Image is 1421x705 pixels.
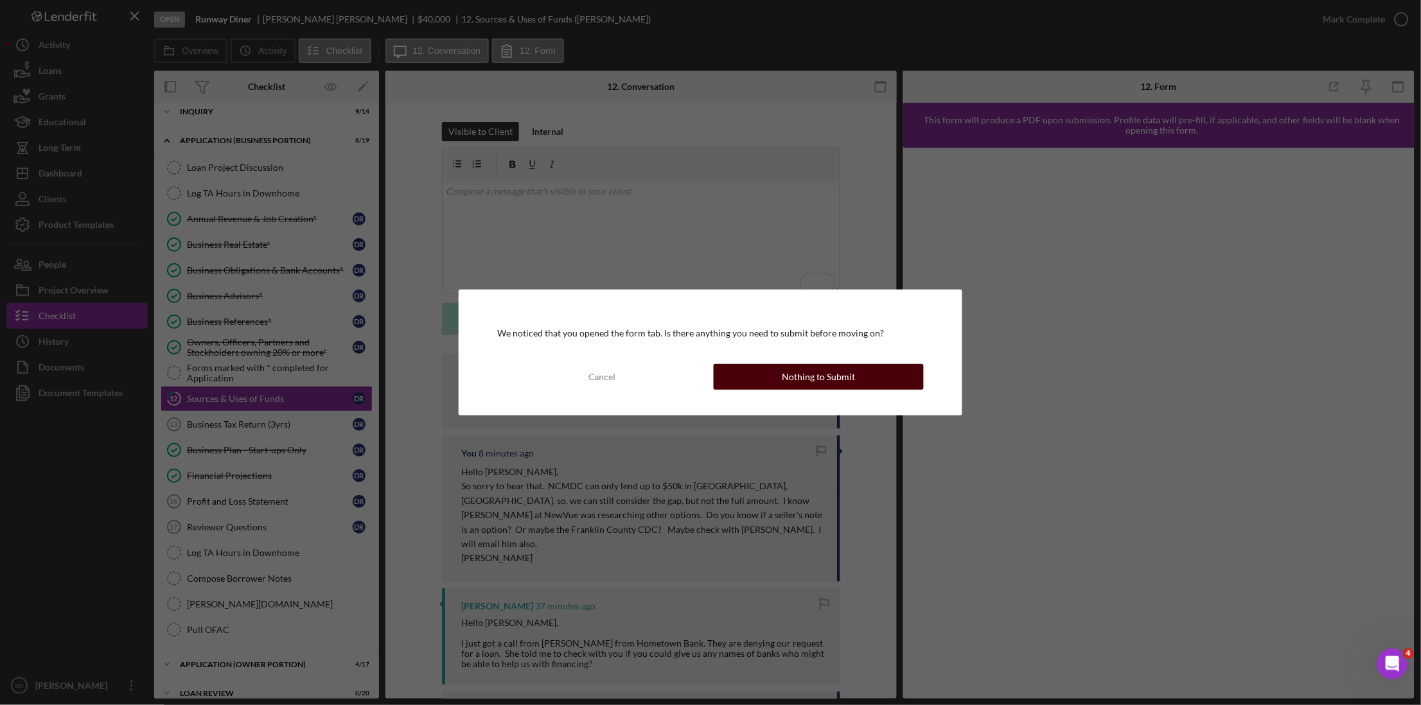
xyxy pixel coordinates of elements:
span: 4 [1404,648,1414,659]
div: We noticed that you opened the form tab. Is there anything you need to submit before moving on? [497,328,924,338]
div: Cancel [589,364,616,390]
iframe: Intercom live chat [1377,648,1408,679]
button: Nothing to Submit [714,364,924,390]
button: Cancel [497,364,707,390]
div: Nothing to Submit [782,364,855,390]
